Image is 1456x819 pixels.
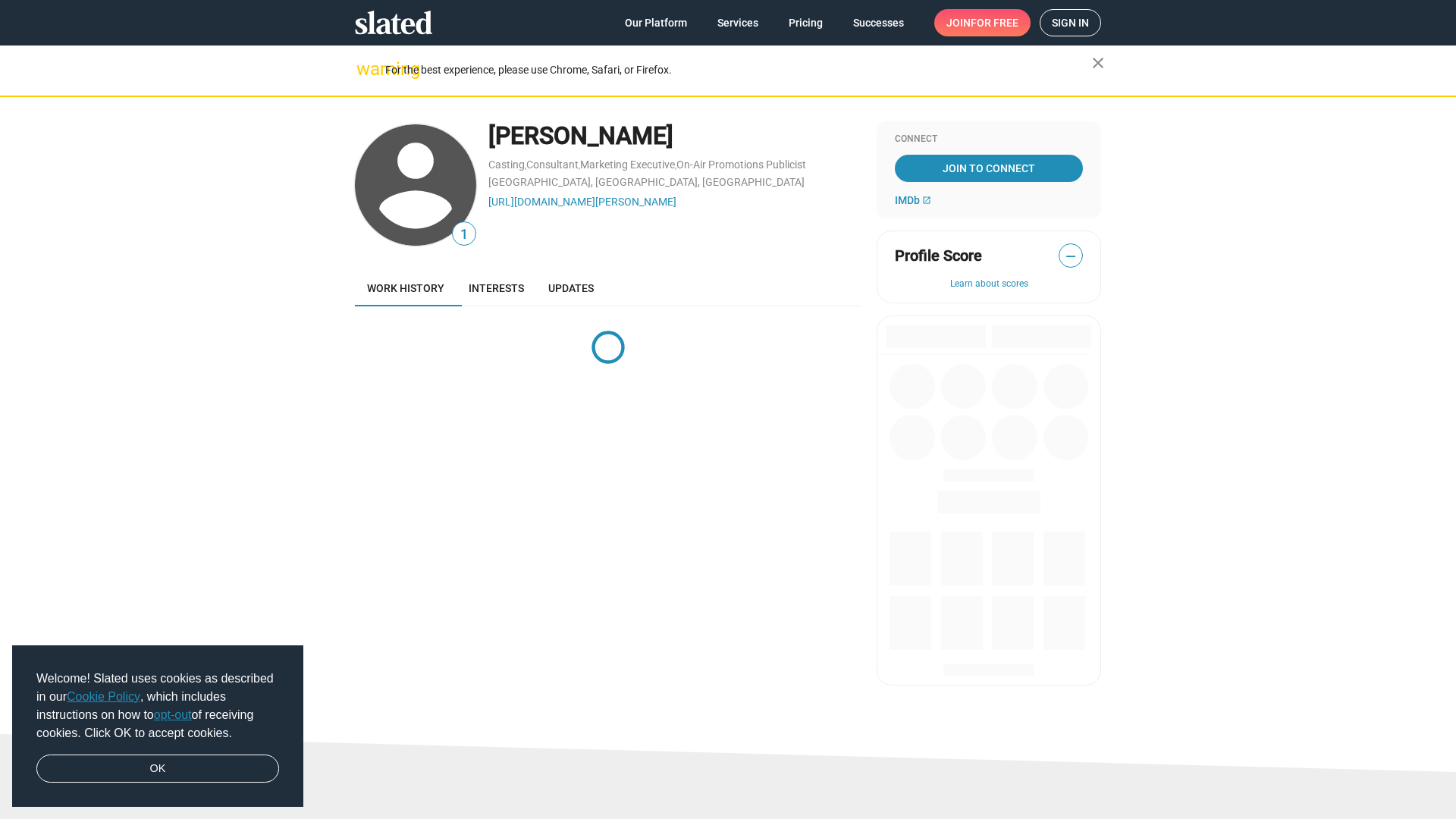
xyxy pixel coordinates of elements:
span: — [1059,246,1082,266]
span: Sign in [1052,10,1089,36]
mat-icon: warning [356,60,375,78]
span: Welcome! Slated uses cookies as described in our , which includes instructions on how to of recei... [36,670,279,742]
span: Updates [548,282,594,294]
mat-icon: open_in_new [922,196,931,205]
span: Successes [853,9,904,36]
span: Profile Score [895,246,982,266]
a: Join To Connect [895,155,1083,182]
a: Interests [457,270,536,306]
span: IMDb [895,194,920,206]
a: Updates [536,270,606,306]
a: Our Platform [613,9,699,36]
a: Casting [488,158,525,171]
span: Services [717,9,758,36]
span: Work history [367,282,444,294]
a: IMDb [895,194,931,206]
a: Marketing Executive [580,158,675,171]
div: cookieconsent [12,645,303,808]
a: dismiss cookie message [36,755,279,783]
span: , [525,162,526,170]
span: , [579,162,580,170]
mat-icon: close [1089,54,1107,72]
span: Join [946,9,1018,36]
a: Work history [355,270,457,306]
span: , [675,162,676,170]
div: Connect [895,133,1083,146]
a: opt-out [154,708,192,721]
span: Interests [469,282,524,294]
span: Join To Connect [898,155,1080,182]
a: Pricing [777,9,835,36]
div: [PERSON_NAME] [488,120,861,152]
button: Learn about scores [895,278,1083,290]
span: Our Platform [625,9,687,36]
span: 1 [453,224,475,245]
a: Joinfor free [934,9,1031,36]
a: On-Air Promotions Publicist [676,158,806,171]
a: [GEOGRAPHIC_DATA], [GEOGRAPHIC_DATA], [GEOGRAPHIC_DATA] [488,176,805,188]
span: for free [971,9,1018,36]
span: Pricing [789,9,823,36]
a: Sign in [1040,9,1101,36]
a: Successes [841,9,916,36]
div: For the best experience, please use Chrome, Safari, or Firefox. [385,60,1092,80]
a: [URL][DOMAIN_NAME][PERSON_NAME] [488,196,676,208]
a: Services [705,9,770,36]
a: Cookie Policy [67,690,140,703]
a: Consultant [526,158,579,171]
